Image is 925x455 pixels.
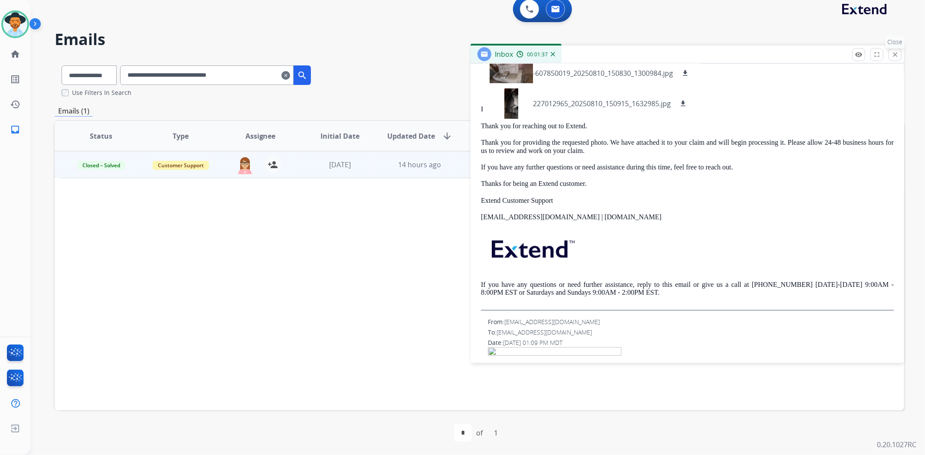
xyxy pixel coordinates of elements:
button: Close [889,48,902,61]
mat-icon: remove_red_eye [855,51,863,58]
mat-icon: person_add [268,159,278,170]
span: Inbox [495,49,513,59]
span: 14 hours ago [398,160,441,169]
p: 0.20.1027RC [877,439,916,450]
mat-icon: clear [281,70,290,81]
p: [EMAIL_ADDRESS][DOMAIN_NAME] | [DOMAIN_NAME] [481,213,894,221]
p: Extend Customer Support [481,197,894,205]
mat-icon: download [679,100,687,107]
span: Customer Support [153,161,209,170]
p: Thank you for providing the requested photo. We have attached it to your claim and will begin pro... [481,139,894,155]
p: Emails (1) [55,106,93,117]
div: 1 [487,424,505,442]
span: Status [90,131,112,141]
p: If you have any further questions or need assistance during this time, feel free to reach out. [481,163,894,171]
p: If you have any questions or need further assistance, reply to this email or give us a call at [P... [481,281,894,297]
div: of [476,428,483,438]
span: Type [173,131,189,141]
mat-icon: search [297,70,307,81]
span: Closed – Solved [77,161,125,170]
div: To: [488,328,894,337]
img: avatar [3,12,27,36]
p: -607850019_20250810_150830_1300984.jpg [533,68,673,78]
mat-icon: list_alt [10,74,20,84]
span: [EMAIL_ADDRESS][DOMAIN_NAME] [504,318,600,326]
mat-icon: close [891,51,899,58]
div: From: [488,318,894,326]
span: Assignee [245,131,276,141]
p: Hi [PERSON_NAME], [481,105,894,113]
p: 227012965_20250810_150915_1632985.jpg [533,98,671,109]
mat-icon: inbox [10,124,20,135]
span: Initial Date [320,131,360,141]
img: extend.png [481,230,583,264]
label: Use Filters In Search [72,88,131,97]
div: Date: [488,338,894,347]
p: Thanks for being an Extend customer. [481,180,894,188]
mat-icon: download [681,69,689,77]
p: Thank you for reaching out to Extend. [481,122,894,130]
span: [EMAIL_ADDRESS][DOMAIN_NAME] [497,328,592,336]
span: 00:01:37 [527,51,548,58]
span: [DATE] 01:09 PM MDT [503,338,562,347]
mat-icon: home [10,49,20,59]
img: agent-avatar [236,156,254,174]
h2: Emails [55,31,904,48]
p: Close [886,36,905,49]
mat-icon: history [10,99,20,110]
img: storage_emulated_0_Android_data_com_samsung_android_email_provider_files__EmailTempImage_2_Rotate... [488,347,621,407]
mat-icon: arrow_downward [442,131,452,141]
span: Updated Date [387,131,435,141]
span: [DATE] [329,160,351,169]
mat-icon: fullscreen [873,51,881,58]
